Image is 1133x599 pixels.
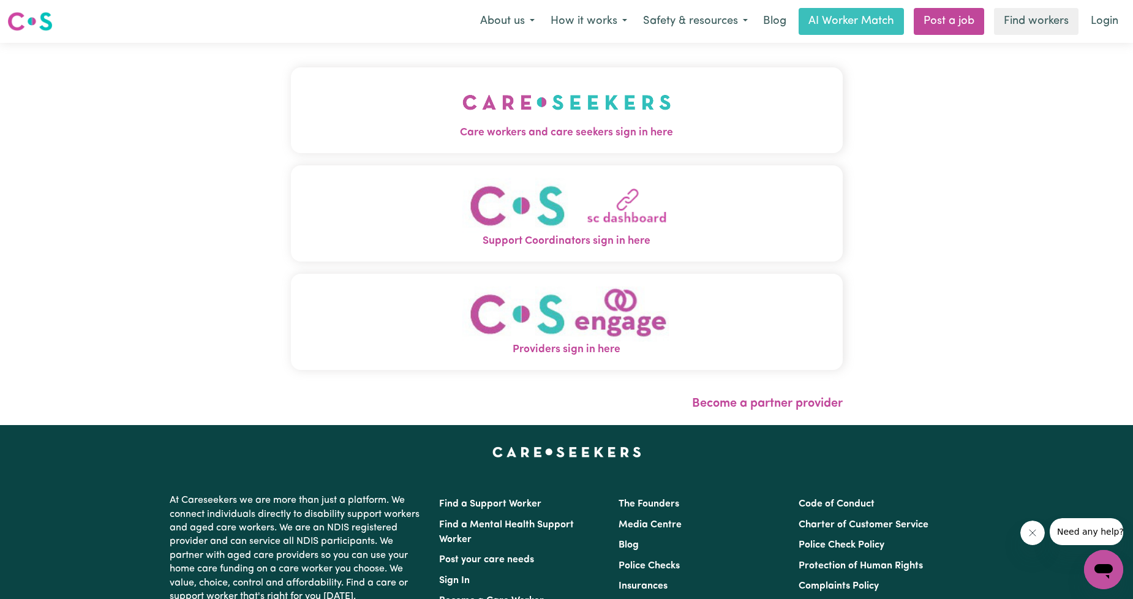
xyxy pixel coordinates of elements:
[7,10,53,32] img: Careseekers logo
[291,233,843,249] span: Support Coordinators sign in here
[799,520,928,530] a: Charter of Customer Service
[635,9,756,34] button: Safety & resources
[291,342,843,358] span: Providers sign in here
[799,540,884,550] a: Police Check Policy
[291,274,843,370] button: Providers sign in here
[291,165,843,262] button: Support Coordinators sign in here
[799,581,879,591] a: Complaints Policy
[1083,8,1126,35] a: Login
[439,576,470,586] a: Sign In
[492,447,641,457] a: Careseekers home page
[543,9,635,34] button: How it works
[439,555,534,565] a: Post your care needs
[619,581,668,591] a: Insurances
[619,561,680,571] a: Police Checks
[994,8,1078,35] a: Find workers
[1084,550,1123,589] iframe: Button to launch messaging window
[1050,518,1123,545] iframe: Message from company
[692,397,843,410] a: Become a partner provider
[291,67,843,153] button: Care workers and care seekers sign in here
[472,9,543,34] button: About us
[291,125,843,141] span: Care workers and care seekers sign in here
[799,561,923,571] a: Protection of Human Rights
[7,7,53,36] a: Careseekers logo
[619,499,679,509] a: The Founders
[799,8,904,35] a: AI Worker Match
[439,499,541,509] a: Find a Support Worker
[439,520,574,544] a: Find a Mental Health Support Worker
[914,8,984,35] a: Post a job
[1020,521,1045,545] iframe: Close message
[619,520,682,530] a: Media Centre
[756,8,794,35] a: Blog
[7,9,74,18] span: Need any help?
[799,499,875,509] a: Code of Conduct
[619,540,639,550] a: Blog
